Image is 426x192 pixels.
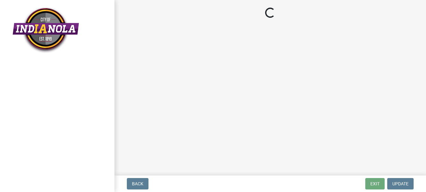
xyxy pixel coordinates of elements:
[365,178,385,189] button: Exit
[13,7,79,53] img: City of Indianola, Iowa
[127,178,148,189] button: Back
[387,178,414,189] button: Update
[392,181,409,186] span: Update
[132,181,143,186] span: Back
